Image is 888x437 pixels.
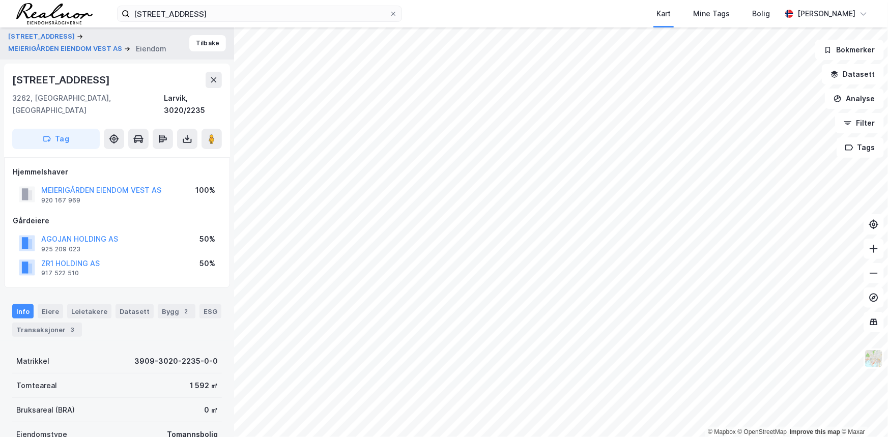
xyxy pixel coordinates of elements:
[16,355,49,367] div: Matrikkel
[204,404,218,416] div: 0 ㎡
[825,89,884,109] button: Analyse
[12,72,112,88] div: [STREET_ADDRESS]
[41,196,80,205] div: 920 167 969
[130,6,389,21] input: Søk på adresse, matrikkel, gårdeiere, leietakere eller personer
[136,43,166,55] div: Eiendom
[116,304,154,318] div: Datasett
[16,380,57,392] div: Tomteareal
[797,8,855,20] div: [PERSON_NAME]
[134,355,218,367] div: 3909-3020-2235-0-0
[837,388,888,437] iframe: Chat Widget
[189,35,226,51] button: Tilbake
[199,304,221,318] div: ESG
[195,184,215,196] div: 100%
[12,129,100,149] button: Tag
[68,325,78,335] div: 3
[41,245,80,253] div: 925 209 023
[38,304,63,318] div: Eiere
[158,304,195,318] div: Bygg
[181,306,191,316] div: 2
[790,428,840,435] a: Improve this map
[864,349,883,368] img: Z
[199,257,215,270] div: 50%
[752,8,770,20] div: Bolig
[12,304,34,318] div: Info
[708,428,736,435] a: Mapbox
[837,388,888,437] div: Kontrollprogram for chat
[8,44,124,54] button: MEIERIGÅRDEN EIENDOM VEST AS
[41,269,79,277] div: 917 522 510
[8,32,77,42] button: [STREET_ADDRESS]
[738,428,787,435] a: OpenStreetMap
[822,64,884,84] button: Datasett
[815,40,884,60] button: Bokmerker
[190,380,218,392] div: 1 592 ㎡
[12,92,164,116] div: 3262, [GEOGRAPHIC_DATA], [GEOGRAPHIC_DATA]
[199,233,215,245] div: 50%
[12,323,82,337] div: Transaksjoner
[16,404,75,416] div: Bruksareal (BRA)
[67,304,111,318] div: Leietakere
[693,8,730,20] div: Mine Tags
[835,113,884,133] button: Filter
[164,92,222,116] div: Larvik, 3020/2235
[656,8,671,20] div: Kart
[13,166,221,178] div: Hjemmelshaver
[837,137,884,158] button: Tags
[16,3,93,24] img: realnor-logo.934646d98de889bb5806.png
[13,215,221,227] div: Gårdeiere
